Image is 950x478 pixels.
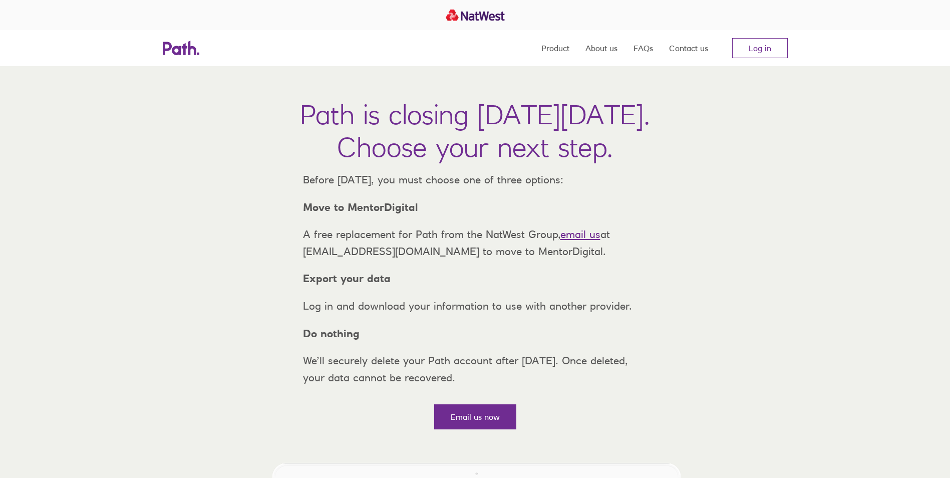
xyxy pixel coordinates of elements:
p: Before [DATE], you must choose one of three options: [295,171,656,188]
h1: Path is closing [DATE][DATE]. Choose your next step. [300,98,650,163]
p: We’ll securely delete your Path account after [DATE]. Once deleted, your data cannot be recovered. [295,352,656,386]
a: Product [541,30,569,66]
strong: Do nothing [303,327,360,340]
a: Contact us [669,30,708,66]
a: email us [560,228,600,241]
p: A free replacement for Path from the NatWest Group, at [EMAIL_ADDRESS][DOMAIN_NAME] to move to Me... [295,226,656,260]
strong: Export your data [303,272,391,285]
a: FAQs [634,30,653,66]
a: About us [585,30,617,66]
p: Log in and download your information to use with another provider. [295,298,656,315]
a: Email us now [434,404,516,429]
strong: Move to MentorDigital [303,201,418,213]
a: Log in [732,38,788,58]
